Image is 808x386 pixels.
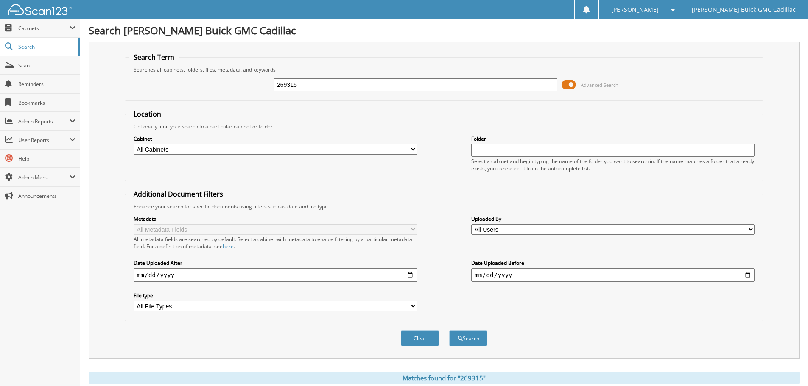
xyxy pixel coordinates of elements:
[223,243,234,250] a: here
[581,82,618,88] span: Advanced Search
[471,259,755,267] label: Date Uploaded Before
[129,189,227,199] legend: Additional Document Filters
[18,118,70,125] span: Admin Reports
[129,53,179,62] legend: Search Term
[134,135,417,142] label: Cabinet
[18,136,70,144] span: User Reports
[134,292,417,299] label: File type
[471,135,755,142] label: Folder
[134,215,417,222] label: Metadata
[129,123,759,130] div: Optionally limit your search to a particular cabinet or folder
[471,215,755,222] label: Uploaded By
[129,203,759,210] div: Enhance your search for specific documents using filters such as date and file type.
[89,23,800,37] h1: Search [PERSON_NAME] Buick GMC Cadillac
[18,99,75,106] span: Bookmarks
[18,174,70,181] span: Admin Menu
[449,330,487,346] button: Search
[129,66,759,73] div: Searches all cabinets, folders, files, metadata, and keywords
[18,155,75,162] span: Help
[18,25,70,32] span: Cabinets
[134,236,417,250] div: All metadata fields are searched by default. Select a cabinet with metadata to enable filtering b...
[129,109,165,119] legend: Location
[18,192,75,200] span: Announcements
[18,81,75,88] span: Reminders
[692,7,796,12] span: [PERSON_NAME] Buick GMC Cadillac
[89,372,800,384] div: Matches found for "269315"
[471,268,755,282] input: end
[8,4,72,15] img: scan123-logo-white.svg
[471,158,755,172] div: Select a cabinet and begin typing the name of the folder you want to search in. If the name match...
[401,330,439,346] button: Clear
[18,62,75,69] span: Scan
[134,268,417,282] input: start
[611,7,659,12] span: [PERSON_NAME]
[18,43,74,50] span: Search
[134,259,417,267] label: Date Uploaded After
